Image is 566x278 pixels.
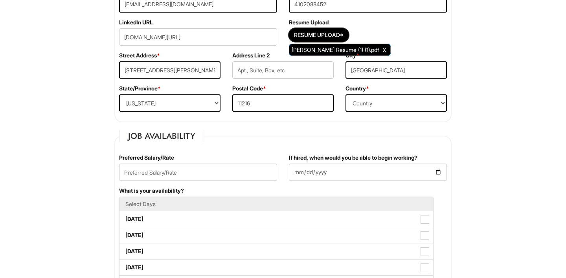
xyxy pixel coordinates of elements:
[381,44,388,55] a: Clear Uploaded File
[345,94,447,112] select: Country
[119,61,221,79] input: Street Address
[119,85,161,92] label: State/Province
[119,18,153,26] label: LinkedIn URL
[119,130,204,142] legend: Job Availability
[289,154,417,162] label: If hired, when would you be able to begin working?
[232,52,270,59] label: Address Line 2
[232,61,334,79] input: Apt., Suite, Box, etc.
[119,94,221,112] select: State/Province
[119,211,433,227] label: [DATE]
[292,46,379,53] span: [PERSON_NAME] Resume (1) (1).pdf
[119,260,433,275] label: [DATE]
[125,201,427,207] h5: Select Days
[119,243,433,259] label: [DATE]
[119,227,433,243] label: [DATE]
[345,85,369,92] label: Country
[119,52,160,59] label: Street Address
[232,85,266,92] label: Postal Code
[345,52,359,59] label: City
[232,94,334,112] input: Postal Code
[119,154,174,162] label: Preferred Salary/Rate
[119,28,277,46] input: LinkedIn URL
[289,18,329,26] label: Resume Upload
[119,187,184,195] label: What is your availability?
[345,61,447,79] input: City
[289,28,349,42] button: Resume Upload*Resume Upload*
[119,164,277,181] input: Preferred Salary/Rate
